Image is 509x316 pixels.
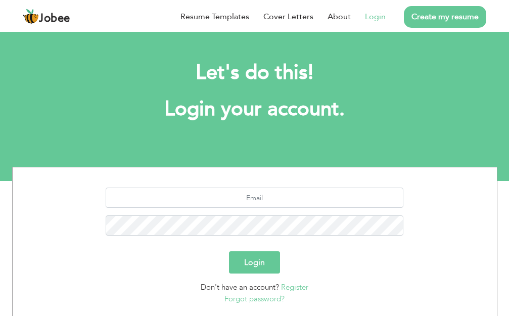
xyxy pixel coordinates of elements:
span: Jobee [39,13,70,24]
span: Don't have an account? [201,282,279,292]
a: Jobee [23,9,70,25]
button: Login [229,251,280,274]
a: Resume Templates [180,11,249,23]
a: Create my resume [404,6,486,28]
img: jobee.io [23,9,39,25]
a: Register [281,282,308,292]
a: Login [365,11,386,23]
h1: Login your account. [86,96,424,122]
h2: Let's do this! [86,60,424,86]
a: About [328,11,351,23]
input: Email [106,188,403,208]
a: Cover Letters [263,11,313,23]
a: Forgot password? [224,294,285,304]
